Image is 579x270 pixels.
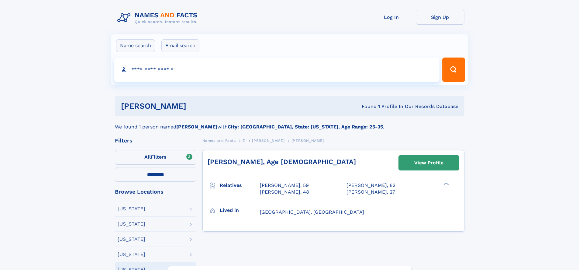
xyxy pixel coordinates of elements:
[291,139,324,143] span: [PERSON_NAME]
[260,209,364,215] span: [GEOGRAPHIC_DATA], [GEOGRAPHIC_DATA]
[260,189,309,195] a: [PERSON_NAME], 48
[118,222,145,226] div: [US_STATE]
[367,10,416,25] a: Log In
[208,158,356,166] a: [PERSON_NAME], Age [DEMOGRAPHIC_DATA]
[115,116,464,131] div: We found 1 person named with .
[115,189,196,195] div: Browse Locations
[121,102,274,110] h1: [PERSON_NAME]
[161,39,199,52] label: Email search
[115,138,196,143] div: Filters
[243,139,245,143] span: Z
[118,206,145,211] div: [US_STATE]
[260,182,309,189] a: [PERSON_NAME], 59
[118,237,145,242] div: [US_STATE]
[274,103,458,110] div: Found 1 Profile In Our Records Database
[442,58,465,82] button: Search Button
[252,137,284,144] a: [PERSON_NAME]
[414,156,443,170] div: View Profile
[118,252,145,257] div: [US_STATE]
[114,58,440,82] input: search input
[416,10,464,25] a: Sign Up
[220,180,260,191] h3: Relatives
[252,139,284,143] span: [PERSON_NAME]
[346,182,395,189] a: [PERSON_NAME], 82
[115,10,202,26] img: Logo Names and Facts
[243,137,245,144] a: Z
[144,154,151,160] span: All
[346,189,395,195] a: [PERSON_NAME], 27
[116,39,155,52] label: Name search
[442,182,449,186] div: ❯
[228,124,383,130] b: City: [GEOGRAPHIC_DATA], State: [US_STATE], Age Range: 25-35
[202,137,236,144] a: Names and Facts
[399,156,459,170] a: View Profile
[220,205,260,216] h3: Lived in
[115,150,196,165] label: Filters
[176,124,217,130] b: [PERSON_NAME]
